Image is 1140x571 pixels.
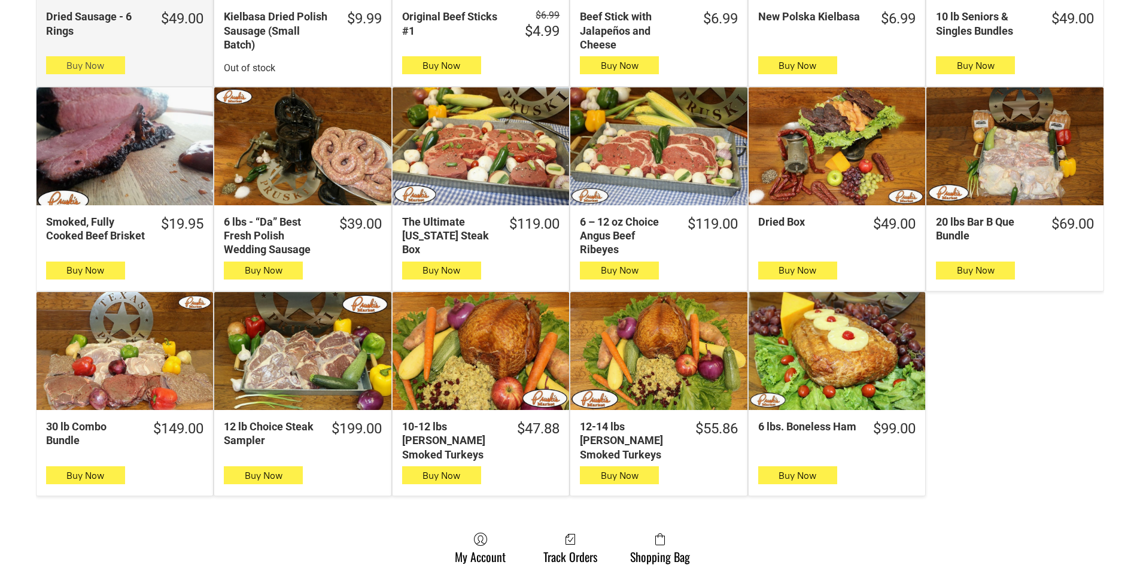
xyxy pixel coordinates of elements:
[402,56,481,74] button: Buy Now
[936,10,1035,38] div: 10 lb Seniors & Singles Bundles
[758,420,858,433] div: 6 lbs. Boneless Ham
[570,87,747,205] a: 6 – 12 oz Choice Angus Beef Ribeyes
[393,215,569,257] a: $119.00The Ultimate [US_STATE] Steak Box
[749,420,925,438] a: $99.006 lbs. Boneless Ham
[580,466,659,484] button: Buy Now
[339,215,382,233] div: $39.00
[779,265,816,276] span: Buy Now
[758,466,837,484] button: Buy Now
[37,292,213,410] a: 30 lb Combo Bundle
[245,470,282,481] span: Buy Now
[749,87,925,205] a: Dried Box
[601,265,639,276] span: Buy Now
[624,532,696,564] a: Shopping Bag
[46,262,125,280] button: Buy Now
[936,215,1035,243] div: 20 lbs Bar B Que Bundle
[224,420,315,448] div: 12 lb Choice Steak Sampler
[37,87,213,205] a: Smoked, Fully Cooked Beef Brisket
[1051,10,1094,28] div: $49.00
[347,10,382,28] div: $9.99
[601,470,639,481] span: Buy Now
[402,262,481,280] button: Buy Now
[926,87,1103,205] a: 20 lbs Bar B Que Bundle
[422,470,460,481] span: Buy Now
[517,420,560,438] div: $47.88
[422,265,460,276] span: Buy Now
[422,60,460,71] span: Buy Now
[881,10,916,28] div: $6.99
[758,56,837,74] button: Buy Now
[214,215,391,257] a: $39.006 lbs - “Da” Best Fresh Polish Wedding Sausage
[66,60,104,71] span: Buy Now
[936,262,1015,280] button: Buy Now
[758,10,865,23] div: New Polska Kielbasa
[537,532,603,564] a: Track Orders
[873,420,916,438] div: $99.00
[570,10,747,51] a: $6.99Beef Stick with Jalapeños and Cheese
[46,466,125,484] button: Buy Now
[580,262,659,280] button: Buy Now
[779,470,816,481] span: Buy Now
[224,215,323,257] div: 6 lbs - “Da” Best Fresh Polish Wedding Sausage
[525,22,560,41] div: $4.99
[214,420,391,448] a: $199.0012 lb Choice Steak Sampler
[224,62,275,74] span: Out of stock
[161,215,203,233] div: $19.95
[46,420,138,448] div: 30 lb Combo Bundle
[957,265,995,276] span: Buy Now
[224,466,303,484] button: Buy Now
[224,10,331,51] div: Kielbasa Dried Polish Sausage (Small Batch)
[245,265,282,276] span: Buy Now
[695,420,738,438] div: $55.86
[926,215,1103,243] a: $69.0020 lbs Bar B Que Bundle
[570,292,747,410] a: 12-14 lbs Pruski&#39;s Smoked Turkeys
[749,10,925,28] a: $6.99New Polska Kielbasa
[957,60,995,71] span: Buy Now
[936,56,1015,74] button: Buy Now
[224,262,303,280] button: Buy Now
[393,420,569,461] a: $47.8810-12 lbs [PERSON_NAME] Smoked Turkeys
[37,215,213,243] a: $19.95Smoked, Fully Cooked Beef Brisket
[749,215,925,233] a: $49.00Dried Box
[536,10,560,21] s: $6.99
[758,262,837,280] button: Buy Now
[703,10,738,28] div: $6.99
[393,87,569,205] a: The Ultimate Texas Steak Box
[37,420,213,448] a: $149.0030 lb Combo Bundle
[449,532,512,564] a: My Account
[46,215,145,243] div: Smoked, Fully Cooked Beef Brisket
[161,10,203,28] div: $49.00
[580,215,671,257] div: 6 – 12 oz Choice Angus Beef Ribeyes
[779,60,816,71] span: Buy Now
[601,60,639,71] span: Buy Now
[873,215,916,233] div: $49.00
[688,215,738,233] div: $119.00
[66,265,104,276] span: Buy Now
[402,10,509,38] div: Original Beef Sticks #1
[46,10,145,38] div: Dried Sausage - 6 Rings
[214,87,391,205] a: 6 lbs - “Da” Best Fresh Polish Wedding Sausage
[580,10,687,51] div: Beef Stick with Jalapeños and Cheese
[1051,215,1094,233] div: $69.00
[332,420,382,438] div: $199.00
[749,292,925,410] a: 6 lbs. Boneless Ham
[37,10,213,38] a: $49.00Dried Sausage - 6 Rings
[402,466,481,484] button: Buy Now
[570,420,747,461] a: $55.8612-14 lbs [PERSON_NAME] Smoked Turkeys
[214,292,391,410] a: 12 lb Choice Steak Sampler
[393,10,569,41] a: $6.99 $4.99Original Beef Sticks #1
[393,292,569,410] a: 10-12 lbs Pruski&#39;s Smoked Turkeys
[926,10,1103,38] a: $49.0010 lb Seniors & Singles Bundles
[758,215,858,229] div: Dried Box
[580,56,659,74] button: Buy Now
[509,215,560,233] div: $119.00
[580,420,679,461] div: 12-14 lbs [PERSON_NAME] Smoked Turkeys
[153,420,203,438] div: $149.00
[570,215,747,257] a: $119.006 – 12 oz Choice Angus Beef Ribeyes
[402,420,501,461] div: 10-12 lbs [PERSON_NAME] Smoked Turkeys
[402,215,494,257] div: The Ultimate [US_STATE] Steak Box
[46,56,125,74] button: Buy Now
[66,470,104,481] span: Buy Now
[214,10,391,51] a: $9.99Kielbasa Dried Polish Sausage (Small Batch)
